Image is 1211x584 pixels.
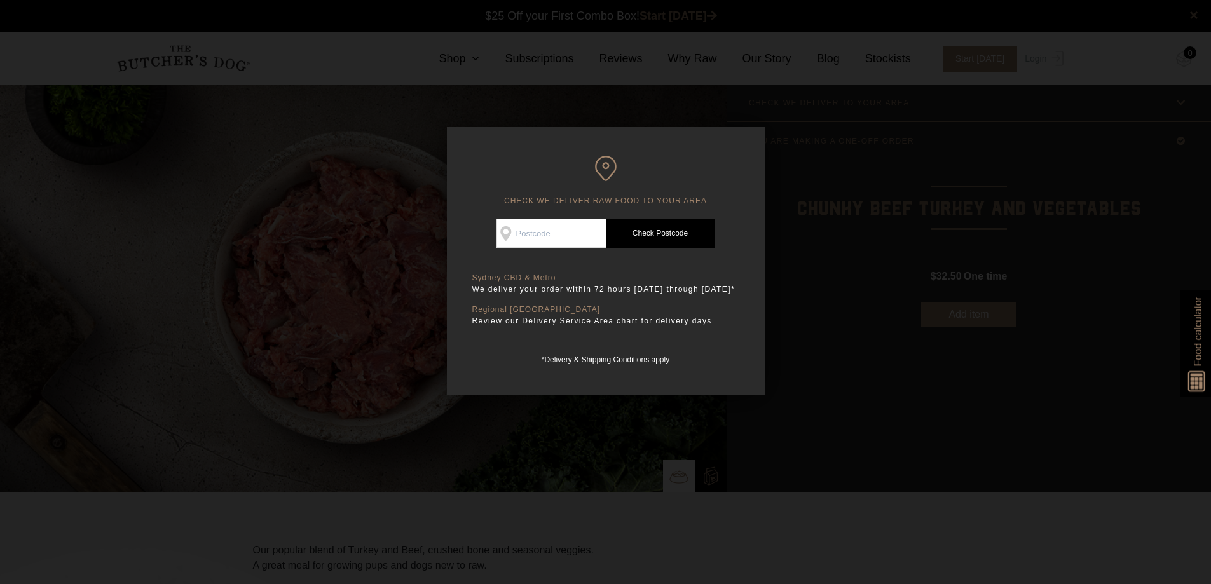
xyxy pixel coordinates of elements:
[542,352,669,364] a: *Delivery & Shipping Conditions apply
[472,156,739,206] h6: CHECK WE DELIVER RAW FOOD TO YOUR AREA
[606,219,715,248] a: Check Postcode
[1190,297,1205,366] span: Food calculator
[472,283,739,295] p: We deliver your order within 72 hours [DATE] through [DATE]*
[472,315,739,327] p: Review our Delivery Service Area chart for delivery days
[496,219,606,248] input: Postcode
[472,305,739,315] p: Regional [GEOGRAPHIC_DATA]
[472,273,739,283] p: Sydney CBD & Metro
